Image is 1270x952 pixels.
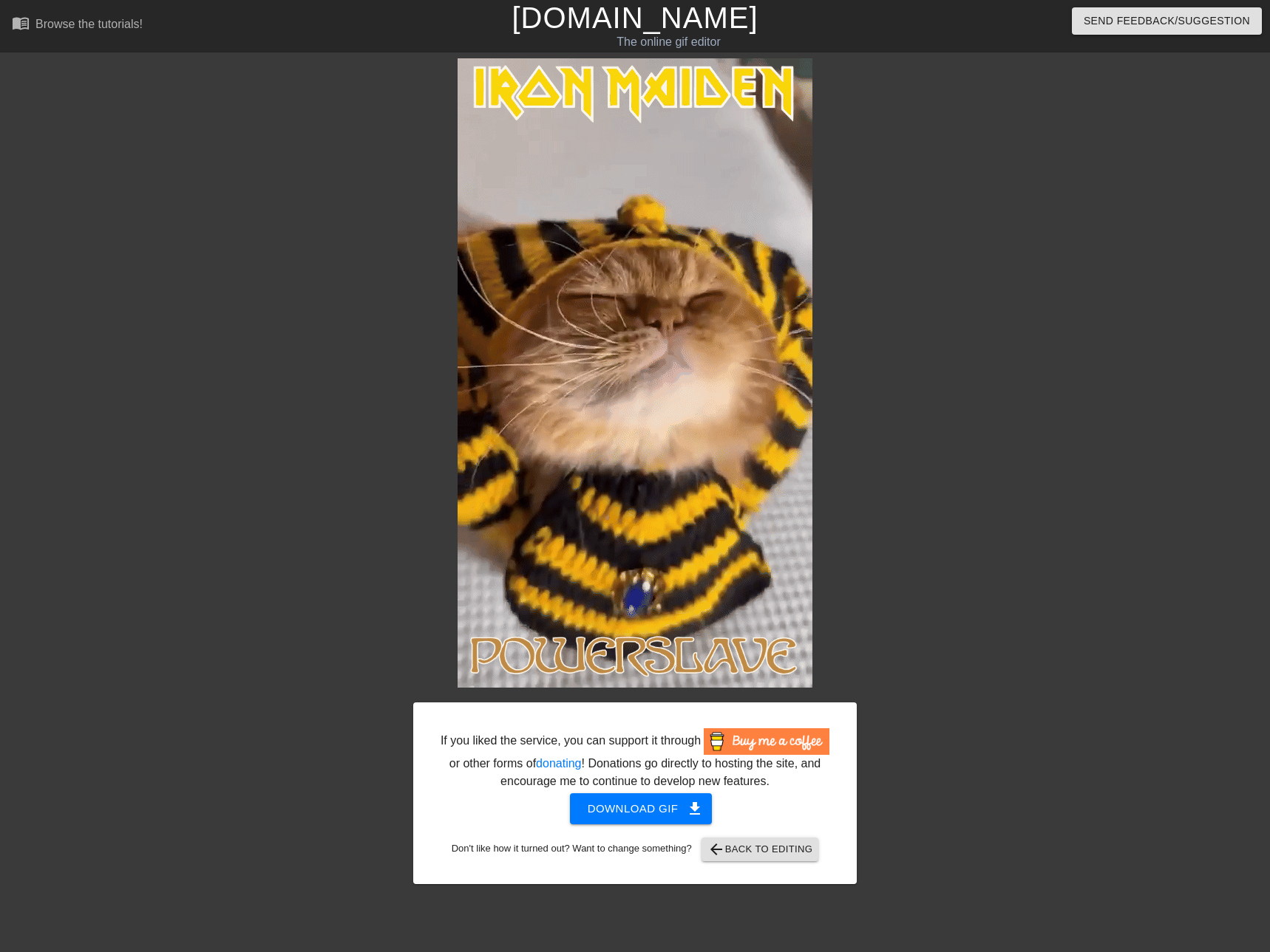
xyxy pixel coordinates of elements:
[431,33,907,51] div: The online gif editor
[458,58,812,688] img: P44CEKyy.gif
[536,757,581,770] a: donating
[1072,7,1262,35] button: Send Feedback/Suggestion
[35,18,143,30] div: Browse the tutorials!
[512,1,758,34] a: [DOMAIN_NAME]
[1084,12,1250,30] span: Send Feedback/Suggestion
[570,793,713,824] button: Download gif
[686,800,704,818] span: get_app
[436,838,834,861] div: Don't like how it turned out? Want to change something?
[707,840,813,858] span: Back to Editing
[702,838,819,861] button: Back to Editing
[439,728,831,790] div: If you liked the service, you can support it through or other forms of ! Donations go directly to...
[588,799,695,818] span: Download gif
[12,14,143,37] a: Browse the tutorials!
[12,14,30,32] span: menu_book
[707,840,725,858] span: arrow_back
[558,801,713,814] a: Download gif
[704,728,829,755] img: Buy Me A Coffee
